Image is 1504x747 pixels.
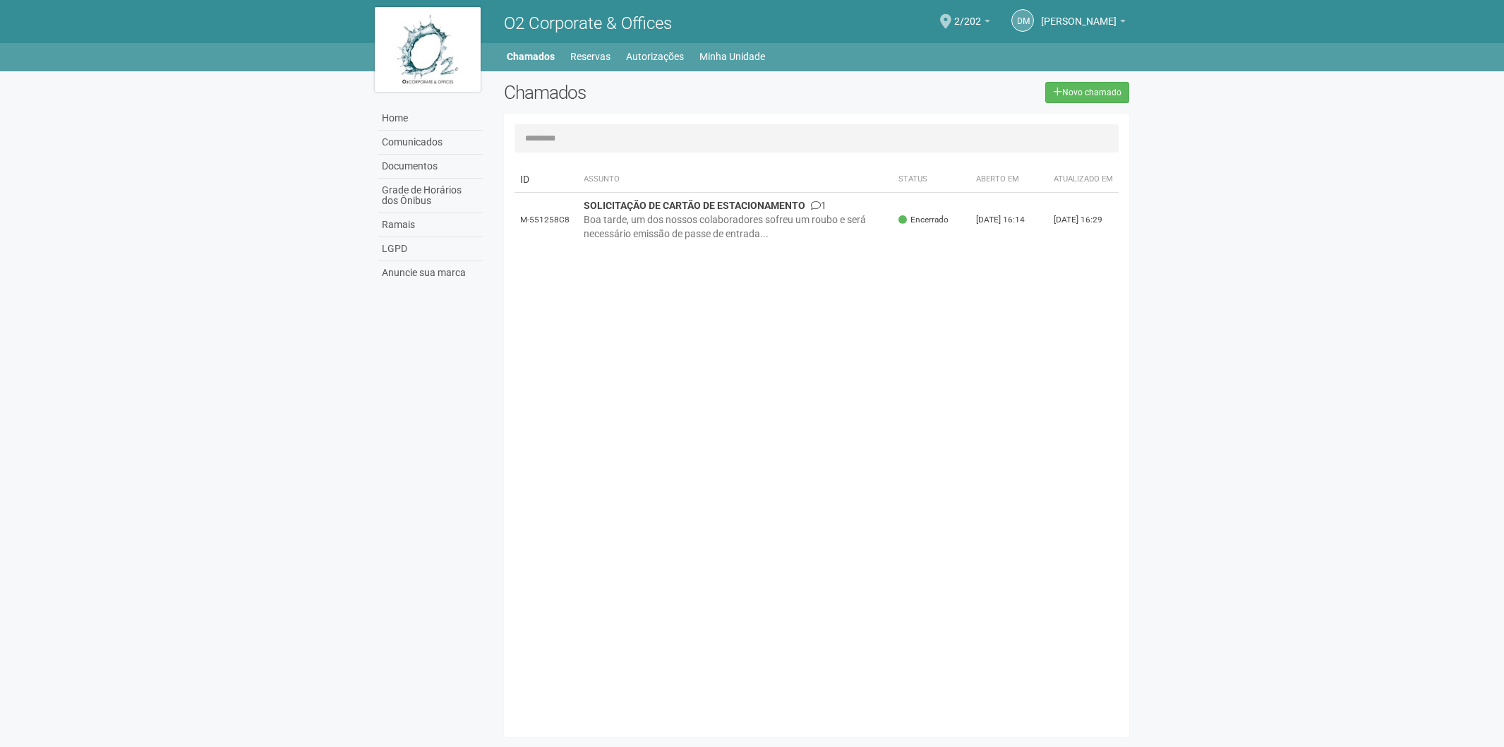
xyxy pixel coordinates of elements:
a: Chamados [507,47,555,66]
th: Assunto [578,167,894,193]
td: [DATE] 16:14 [970,193,1048,247]
a: Grade de Horários dos Ônibus [378,179,483,213]
a: LGPD [378,237,483,261]
h2: Chamados [504,82,752,103]
span: 1 [811,200,826,211]
td: M-551258C8 [515,193,578,247]
td: ID [515,167,578,193]
a: Reservas [570,47,610,66]
a: Anuncie sua marca [378,261,483,285]
img: logo.jpg [375,7,481,92]
a: Autorizações [626,47,684,66]
div: Boa tarde, um dos nossos colaboradores sofreu um roubo e será necessário emissão de passe de entr... [584,213,888,241]
a: DM [1011,9,1034,32]
th: Status [893,167,970,193]
a: Comunicados [378,131,483,155]
span: Encerrado [898,214,949,226]
a: Home [378,107,483,131]
a: Ramais [378,213,483,237]
span: O2 Corporate & Offices [504,13,672,33]
td: [DATE] 16:29 [1048,193,1119,247]
a: [PERSON_NAME] [1041,18,1126,29]
th: Atualizado em [1048,167,1119,193]
a: Minha Unidade [699,47,765,66]
a: Novo chamado [1045,82,1129,103]
th: Aberto em [970,167,1048,193]
span: 2/202 [954,2,981,27]
strong: SOLICITAÇÃO DE CARTÃO DE ESTACIONAMENTO [584,200,805,211]
a: 2/202 [954,18,990,29]
a: Documentos [378,155,483,179]
span: DIEGO MEDEIROS [1041,2,1117,27]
